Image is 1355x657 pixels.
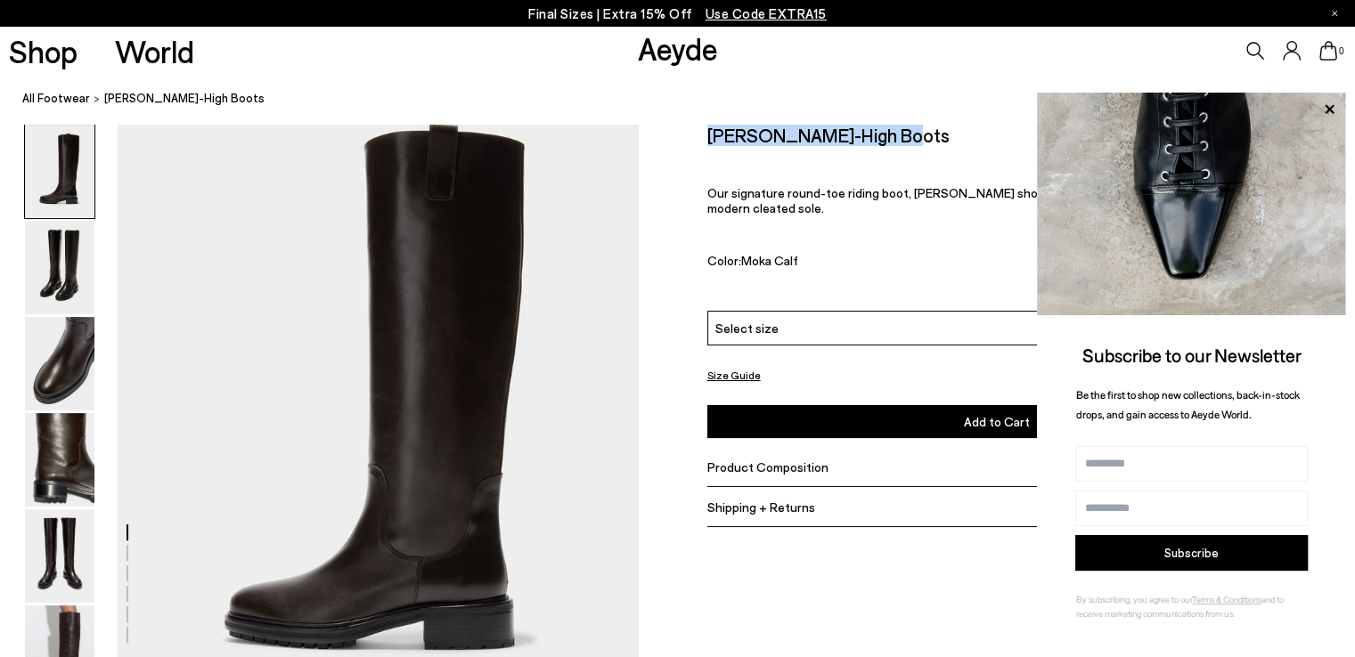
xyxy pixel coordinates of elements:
[25,221,94,314] img: Henry Knee-High Boots - Image 2
[25,317,94,410] img: Henry Knee-High Boots - Image 3
[707,459,829,474] span: Product Composition
[638,29,718,67] a: Aeyde
[964,414,1030,429] span: Add to Cart
[1076,388,1300,421] span: Be the first to shop new collections, back-in-stock drops, and gain access to Aeyde World.
[528,3,827,25] p: Final Sizes | Extra 15% Off
[707,124,950,146] h2: [PERSON_NAME]-High Boots
[707,185,1287,215] p: Our signature round-toe riding boot, [PERSON_NAME] showcases traditional detailing teamed with a ...
[1337,46,1346,56] span: 0
[707,364,761,386] button: Size Guide
[1082,344,1302,366] span: Subscribe to our Newsletter
[1319,41,1337,61] a: 0
[115,36,194,67] a: World
[9,36,78,67] a: Shop
[707,253,1204,273] div: Color:
[1037,93,1346,315] img: ca3f721fb6ff708a270709c41d776025.jpg
[104,89,265,108] span: [PERSON_NAME]-High Boots
[1192,594,1261,604] a: Terms & Conditions
[22,75,1355,124] nav: breadcrumb
[741,253,798,268] span: Moka Calf
[715,319,779,337] span: Select size
[25,125,94,218] img: Henry Knee-High Boots - Image 1
[25,413,94,507] img: Henry Knee-High Boots - Image 4
[706,5,827,21] span: Navigate to /collections/ss25-final-sizes
[22,89,90,108] a: All Footwear
[707,405,1287,438] button: Add to Cart
[1075,535,1308,571] button: Subscribe
[25,509,94,603] img: Henry Knee-High Boots - Image 5
[1076,594,1192,604] span: By subscribing, you agree to our
[707,499,815,515] span: Shipping + Returns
